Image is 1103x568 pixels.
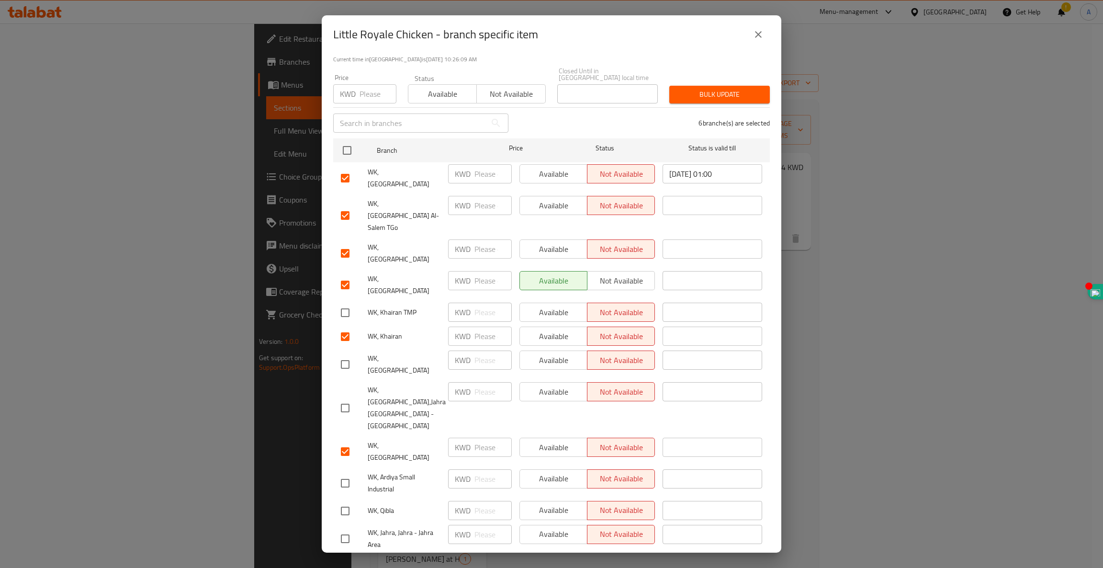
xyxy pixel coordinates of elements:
[455,200,471,211] p: KWD
[519,164,587,183] button: Available
[474,327,512,346] input: Please enter price
[591,167,651,181] span: Not available
[474,303,512,322] input: Please enter price
[591,274,651,288] span: Not available
[474,164,512,183] input: Please enter price
[368,352,440,376] span: WK, [GEOGRAPHIC_DATA]
[474,196,512,215] input: Please enter price
[474,351,512,370] input: Please enter price
[747,23,770,46] button: close
[455,168,471,180] p: KWD
[474,382,512,401] input: Please enter price
[333,114,486,133] input: Search in branches
[519,327,587,346] button: Available
[455,473,471,485] p: KWD
[368,307,440,318] span: WK, Khairan TMP
[474,469,512,488] input: Please enter price
[524,199,584,213] span: Available
[455,307,471,318] p: KWD
[360,84,396,103] input: Please enter price
[555,142,655,154] span: Status
[368,273,440,297] span: WK, [GEOGRAPHIC_DATA]
[377,145,476,157] span: Branch
[455,354,471,366] p: KWD
[587,239,655,259] button: Not available
[587,196,655,215] button: Not available
[368,241,440,265] span: WK, [GEOGRAPHIC_DATA]
[481,87,541,101] span: Not available
[587,271,655,290] button: Not available
[474,525,512,544] input: Please enter price
[476,84,545,103] button: Not available
[412,87,473,101] span: Available
[333,27,538,42] h2: Little Royale Chicken - branch specific item
[591,441,651,454] span: Not available
[474,438,512,457] input: Please enter price
[484,142,548,154] span: Price
[519,239,587,259] button: Available
[524,441,584,454] span: Available
[524,242,584,256] span: Available
[591,329,651,343] span: Not available
[524,167,584,181] span: Available
[368,330,440,342] span: WK, Khairan
[587,327,655,346] button: Not available
[455,275,471,286] p: KWD
[474,501,512,520] input: Please enter price
[519,271,587,290] button: Available
[587,438,655,457] button: Not available
[455,386,471,398] p: KWD
[368,471,440,495] span: WK, Ardiya Small Industrial
[408,84,477,103] button: Available
[455,505,471,516] p: KWD
[524,329,584,343] span: Available
[591,242,651,256] span: Not available
[368,505,440,517] span: WK, Qibla
[368,166,440,190] span: WK, [GEOGRAPHIC_DATA]
[368,527,440,551] span: WK, Jahra, Jahra - Jahra Area
[455,529,471,540] p: KWD
[340,88,356,100] p: KWD
[474,271,512,290] input: Please enter price
[677,89,762,101] span: Bulk update
[663,142,762,154] span: Status is valid till
[474,239,512,259] input: Please enter price
[455,330,471,342] p: KWD
[368,198,440,234] span: WK, [GEOGRAPHIC_DATA] Al-Salem TGo
[524,274,584,288] span: Available
[698,118,770,128] p: 6 branche(s) are selected
[519,438,587,457] button: Available
[333,55,770,64] p: Current time in [GEOGRAPHIC_DATA] is [DATE] 10:26:09 AM
[368,384,440,432] span: WK, [GEOGRAPHIC_DATA],Jahra [GEOGRAPHIC_DATA] - [GEOGRAPHIC_DATA]
[591,199,651,213] span: Not available
[519,196,587,215] button: Available
[455,243,471,255] p: KWD
[669,86,770,103] button: Bulk update
[455,442,471,453] p: KWD
[587,164,655,183] button: Not available
[368,440,440,464] span: WK, [GEOGRAPHIC_DATA]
